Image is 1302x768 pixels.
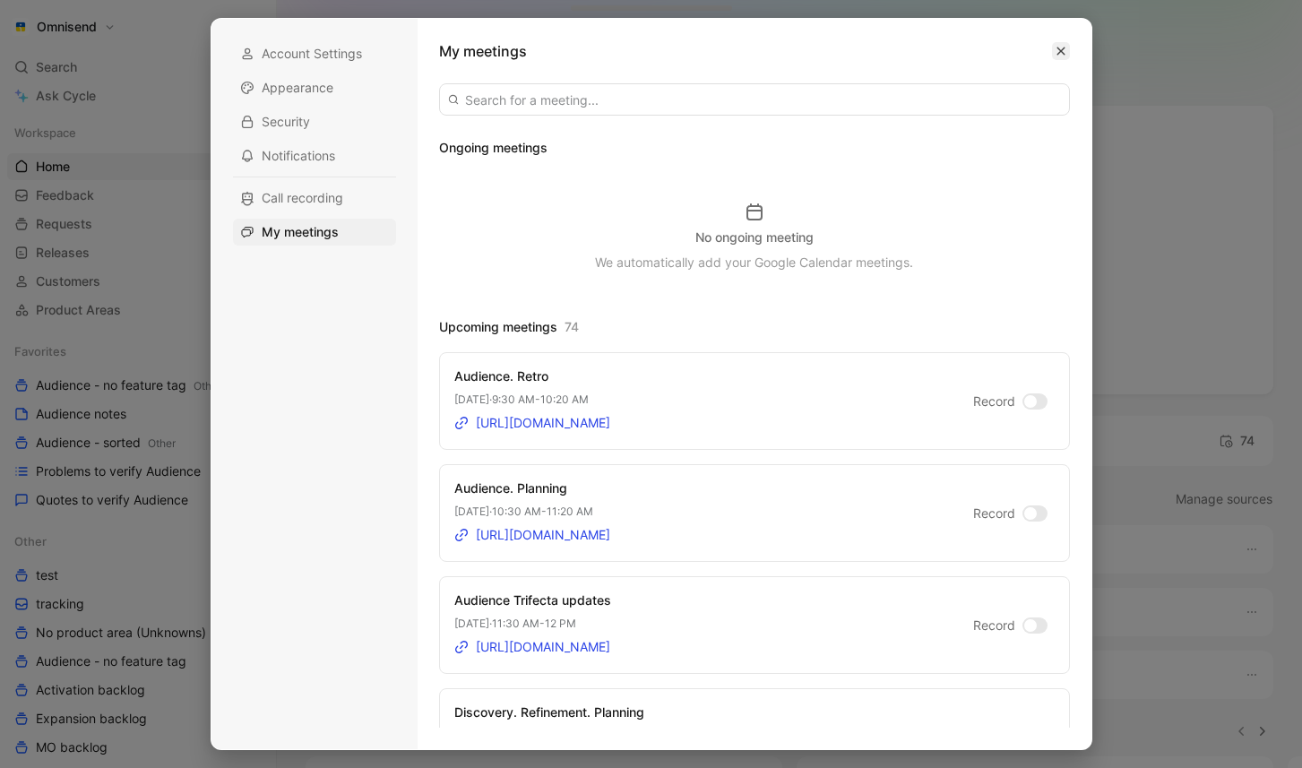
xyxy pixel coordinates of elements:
[233,142,396,169] div: Notifications
[454,615,611,633] p: [DATE] · 11:30 AM - 12 PM
[973,503,1015,524] span: Record
[454,524,610,546] a: [URL][DOMAIN_NAME]
[262,189,343,207] span: Call recording
[262,45,362,63] span: Account Settings
[233,185,396,211] div: Call recording
[454,391,610,409] p: [DATE] · 9:30 AM - 10:20 AM
[565,316,579,338] span: 74
[454,636,610,658] a: [URL][DOMAIN_NAME]
[439,137,1070,159] h3: Ongoing meetings
[973,391,1015,412] span: Record
[454,590,611,611] div: Audience Trifecta updates
[454,727,644,745] p: [DATE] · 2 PM - 2:50 PM
[973,727,1015,748] span: Record
[454,702,644,723] div: Discovery. Refinement. Planning
[233,219,396,246] div: My meetings
[262,223,339,241] span: My meetings
[262,79,333,97] span: Appearance
[454,503,610,521] p: [DATE] · 10:30 AM - 11:20 AM
[233,74,396,101] div: Appearance
[454,478,610,499] div: Audience. Planning
[595,252,913,273] p: We automatically add your Google Calendar meetings.
[695,227,814,248] h3: No ongoing meeting
[262,147,335,165] span: Notifications
[439,40,527,62] h1: My meetings
[262,113,310,131] span: Security
[233,40,396,67] div: Account Settings
[439,316,1070,338] h3: Upcoming meetings
[973,615,1015,636] span: Record
[233,108,396,135] div: Security
[454,412,610,434] a: [URL][DOMAIN_NAME]
[439,83,1070,116] input: Search for a meeting...
[454,366,610,387] div: Audience. Retro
